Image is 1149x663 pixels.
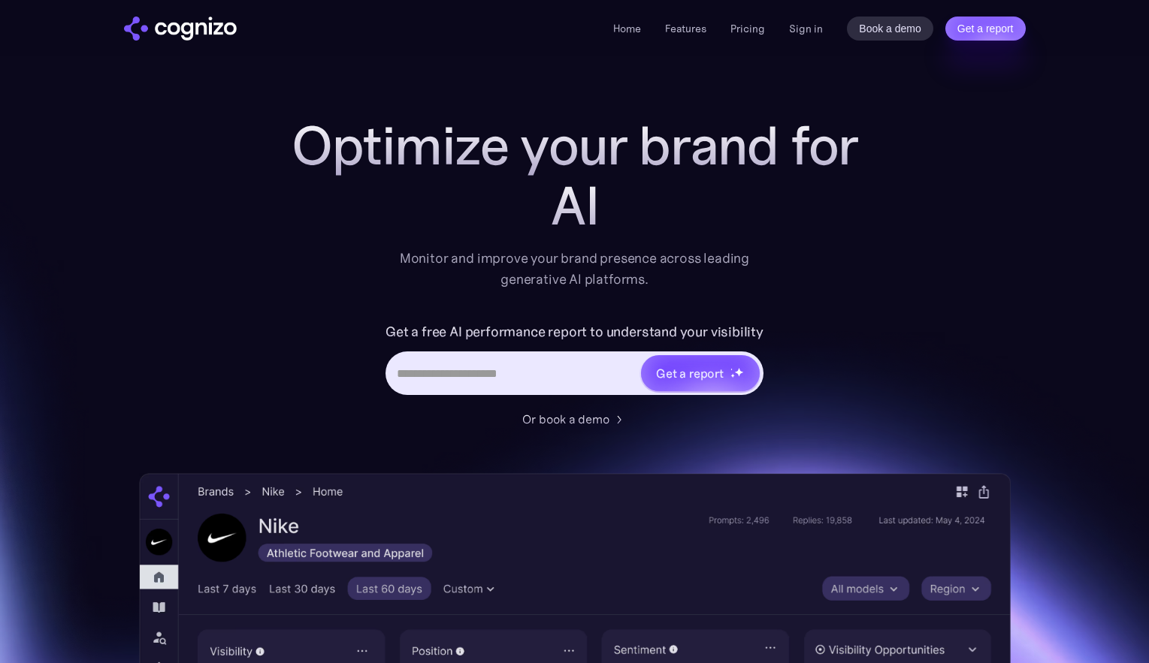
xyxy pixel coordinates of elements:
a: Sign in [789,20,823,38]
a: home [124,17,237,41]
a: Get a report [945,17,1026,41]
div: Monitor and improve your brand presence across leading generative AI platforms. [390,248,760,290]
div: AI [274,176,875,236]
a: Book a demo [847,17,933,41]
h1: Optimize your brand for [274,116,875,176]
img: star [730,368,733,370]
a: Pricing [730,22,765,35]
img: star [730,373,736,378]
div: Get a report [656,364,724,382]
label: Get a free AI performance report to understand your visibility [386,320,763,344]
img: cognizo logo [124,17,237,41]
a: Or book a demo [522,410,627,428]
div: Or book a demo [522,410,609,428]
a: Get a reportstarstarstar [640,354,761,393]
img: star [734,367,744,377]
a: Home [613,22,641,35]
a: Features [665,22,706,35]
form: Hero URL Input Form [386,320,763,402]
